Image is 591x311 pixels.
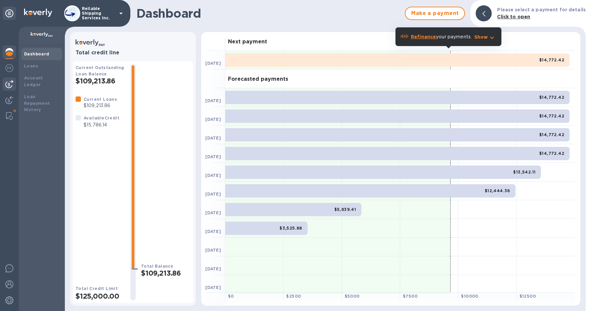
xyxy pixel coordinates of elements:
b: [DATE] [205,266,221,271]
img: Foreign exchange [5,64,13,72]
b: $ 7500 [403,294,418,299]
b: Available Credit [84,115,119,120]
span: Make a payment [411,9,459,17]
b: $14,772.42 [539,95,564,100]
b: $14,772.42 [539,57,564,62]
b: [DATE] [205,210,221,215]
b: [DATE] [205,98,221,103]
button: Make a payment [405,7,465,20]
b: $ 5000 [345,294,360,299]
p: your payments. [411,33,472,40]
h2: $109,213.86 [141,269,191,277]
b: $ 0 [228,294,234,299]
div: Unpin categories [3,7,16,20]
b: $ 10000 [461,294,478,299]
img: Logo [24,9,52,17]
b: $12,444.36 [485,188,510,193]
button: Show [474,34,496,40]
b: $ 2500 [286,294,301,299]
p: $109,213.86 [84,102,117,109]
b: [DATE] [205,229,221,234]
p: Reliable Shipping Services Inc. [82,6,115,20]
b: Current Loans [84,97,117,102]
b: Refinance [411,34,436,39]
b: Total Credit Limit [76,286,118,291]
b: [DATE] [205,248,221,253]
h1: Dashboard [136,6,401,20]
b: $14,772.42 [539,113,564,118]
b: $14,772.42 [539,151,564,156]
b: [DATE] [205,285,221,290]
b: $13,542.11 [513,170,536,175]
b: [DATE] [205,173,221,178]
b: [DATE] [205,135,221,140]
b: [DATE] [205,117,221,122]
b: [DATE] [205,192,221,197]
p: $15,786.14 [84,121,119,128]
b: Dashboard [24,51,49,56]
b: $5,839.41 [334,207,356,212]
b: Loans [24,63,38,68]
h3: Next payment [228,39,267,45]
b: Total Balance [141,264,173,269]
p: Show [474,34,488,40]
b: $3,525.88 [279,226,302,231]
b: Account Ledger [24,75,43,87]
b: Click to open [497,14,530,19]
b: [DATE] [205,61,221,66]
b: Current Outstanding Loan Balance [76,65,124,76]
b: Loan Repayment History [24,94,50,112]
h2: $109,213.86 [76,77,125,85]
h3: Total credit line [76,50,191,56]
h3: Forecasted payments [228,76,288,82]
b: Please select a payment for details [497,7,586,12]
h2: $125,000.00 [76,292,125,300]
b: $14,772.42 [539,132,564,137]
b: $ 12500 [519,294,536,299]
b: [DATE] [205,154,221,159]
